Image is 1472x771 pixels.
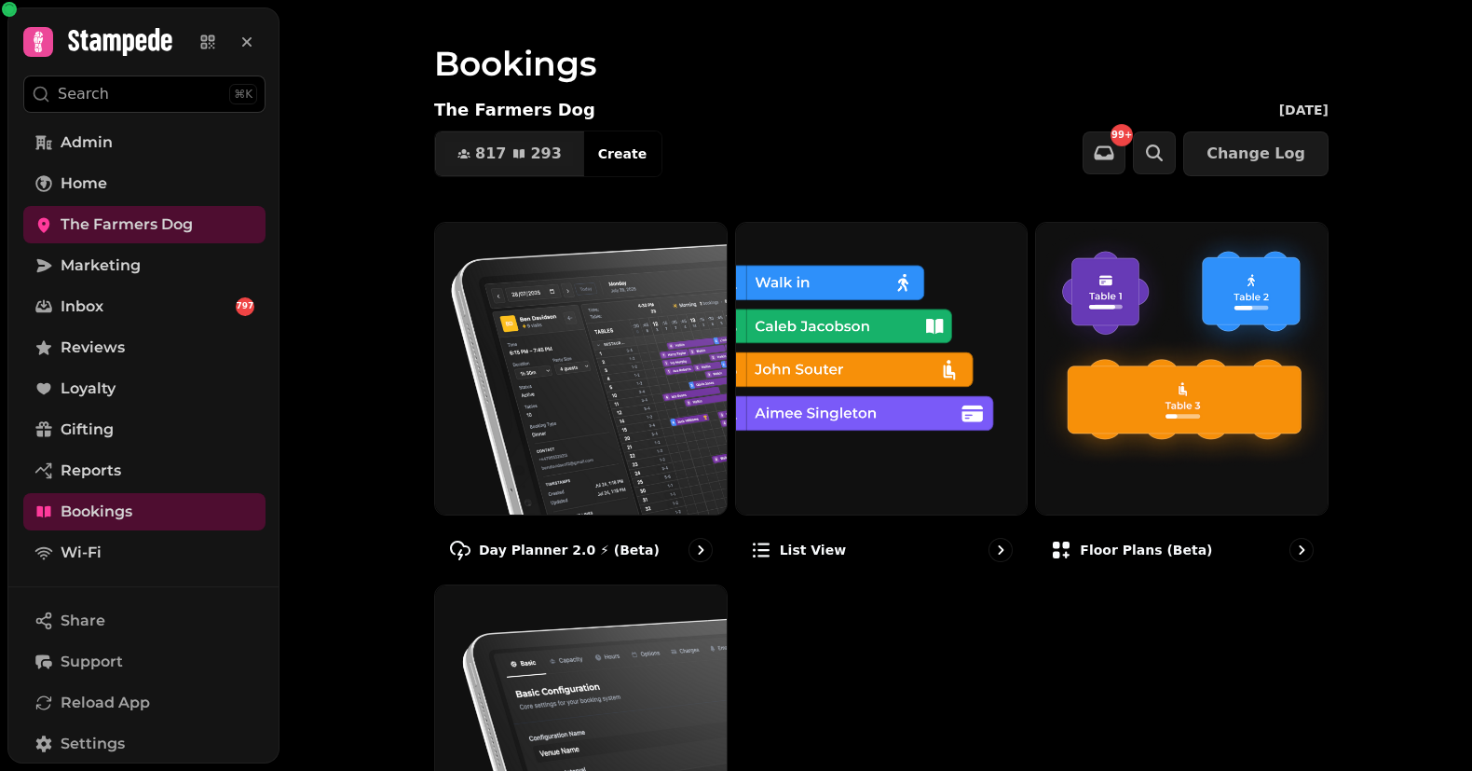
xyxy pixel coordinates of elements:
img: List view [736,223,1028,515]
span: Inbox [61,296,103,318]
span: 797 [237,300,254,313]
a: Floor Plans (beta)Floor Plans (beta) [1035,222,1329,577]
span: Admin [61,131,113,154]
button: Create [583,131,661,176]
span: Change Log [1206,146,1305,161]
svg: go to [1292,541,1311,559]
a: Wi-Fi [23,534,266,571]
span: Settings [61,733,125,755]
p: Floor Plans (beta) [1080,541,1212,559]
a: The Farmers Dog [23,206,266,243]
p: Day Planner 2.0 ⚡ (Beta) [479,541,660,559]
div: ⌘K [229,84,257,104]
p: [DATE] [1279,101,1329,119]
span: Home [61,172,107,195]
p: List view [780,541,846,559]
span: Share [61,610,105,632]
a: Gifting [23,411,266,448]
span: Reviews [61,337,125,359]
button: Support [23,643,266,681]
p: Search [58,83,109,105]
span: 99+ [1111,131,1132,140]
svg: go to [991,541,1010,559]
a: Reviews [23,329,266,366]
a: List viewList view [735,222,1029,577]
a: Marketing [23,247,266,284]
button: Share [23,602,266,640]
span: Wi-Fi [61,542,102,564]
span: Marketing [61,255,141,277]
svg: go to [691,541,710,559]
span: 293 [530,146,561,161]
a: Inbox797 [23,288,266,325]
a: Admin [23,124,266,161]
p: The Farmers Dog [434,97,595,123]
img: Floor Plans (beta) [1036,223,1328,515]
a: Day Planner 2.0 ⚡ (Beta)Day Planner 2.0 ⚡ (Beta) [434,222,728,577]
button: Change Log [1183,131,1329,176]
span: Support [61,651,123,673]
a: Bookings [23,493,266,530]
button: Reload App [23,684,266,722]
button: Search⌘K [23,76,266,113]
span: The Farmers Dog [61,213,193,236]
span: 817 [475,146,506,161]
span: Create [598,147,647,160]
a: Reports [23,452,266,489]
span: Reload App [61,692,150,714]
span: Loyalty [61,378,116,400]
a: Home [23,165,266,202]
span: Bookings [61,501,132,523]
span: Reports [61,460,121,482]
a: Settings [23,725,266,763]
a: Loyalty [23,370,266,407]
button: 817293 [435,131,584,176]
img: Day Planner 2.0 ⚡ (Beta) [435,223,727,515]
span: Gifting [61,419,114,441]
